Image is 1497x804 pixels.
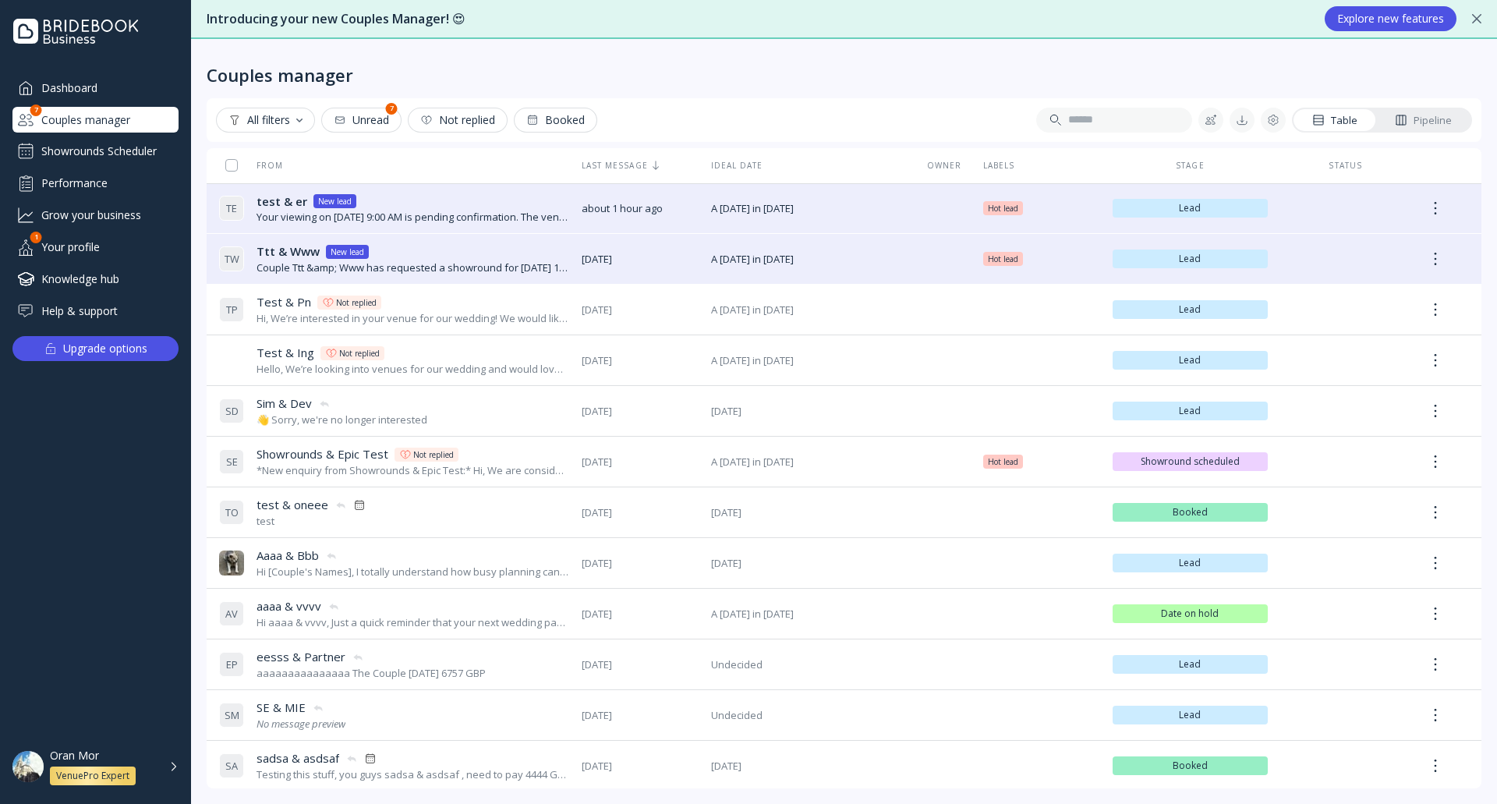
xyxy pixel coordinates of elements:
div: Not replied [413,448,454,461]
div: Your viewing on [DATE] 9:00 AM is pending confirmation. The venue will approve or decline shortly... [257,210,569,225]
span: Lead [1119,253,1262,265]
span: Booked [1119,760,1262,772]
a: Performance [12,170,179,196]
span: [DATE] [582,303,699,317]
span: Ttt & Www [257,243,320,260]
div: T O [219,500,244,525]
div: S D [219,398,244,423]
span: SE & MIE [257,700,306,716]
div: Not replied [420,114,495,126]
div: *New enquiry from Showrounds & Epic Test:* Hi, We are considering you as a venue for our wedding!... [257,463,569,478]
span: Lead [1119,354,1262,367]
div: T W [219,246,244,271]
div: Hello, We’re looking into venues for our wedding and would love to know more about yours. Could y... [257,362,569,377]
div: Stage [1113,160,1269,171]
span: test & er [257,193,307,210]
div: Labels [983,160,1100,171]
div: Ideal date [711,160,906,171]
div: Explore new features [1337,12,1444,25]
img: dpr=1,fit=cover,g=face,w=48,h=48 [12,751,44,782]
img: dpr=1,fit=cover,g=face,w=32,h=32 [219,551,244,576]
div: Booked [526,114,585,126]
span: Test & Pn [257,294,311,310]
span: [DATE] [582,252,699,267]
div: Couple Ttt &amp; Www has requested a showround for [DATE] 10:00. [257,260,569,275]
span: Lead [1119,557,1262,569]
span: A [DATE] in [DATE] [711,353,906,368]
span: Lead [1119,202,1262,214]
span: [DATE] [582,708,699,723]
div: 7 [30,104,42,116]
div: Owner [918,160,971,171]
div: VenuePro Expert [56,770,129,782]
a: Grow your business [12,202,179,228]
div: S A [219,753,244,778]
a: Knowledge hub [12,266,179,292]
span: Undecided [711,708,906,723]
span: [DATE] [711,759,906,774]
span: eesss & Partner [257,649,345,665]
button: Not replied [408,108,508,133]
div: A V [219,601,244,626]
div: Oran Mor [50,749,99,763]
span: Date on hold [1119,607,1262,620]
div: 1 [30,232,42,243]
button: Booked [514,108,597,133]
div: Upgrade options [63,338,147,359]
a: Dashboard [12,75,179,101]
span: A [DATE] in [DATE] [711,252,906,267]
div: Hi, We’re interested in your venue for our wedding! We would like to receive more details. Please... [257,311,569,326]
div: Unread [334,114,389,126]
div: Last message [582,160,699,171]
span: Hot lead [988,455,1018,468]
div: New lead [331,246,364,258]
a: Your profile1 [12,234,179,260]
span: Undecided [711,657,906,672]
span: A [DATE] in [DATE] [711,303,906,317]
div: All filters [228,114,303,126]
div: T P [219,297,244,322]
span: Hot lead [988,253,1018,265]
span: Hot lead [988,202,1018,214]
button: Unread [321,108,402,133]
span: [DATE] [582,505,699,520]
div: Status [1280,160,1410,171]
div: From [219,160,283,171]
div: Couples manager [12,107,179,133]
div: Not replied [336,296,377,309]
span: [DATE] [582,607,699,622]
div: Not replied [339,347,380,359]
span: [DATE] [582,455,699,469]
span: A [DATE] in [DATE] [711,455,906,469]
div: Testing this stuff, you guys sadsa & asdsaf , need to pay 4444 GBP until [DATE] . Changed [257,767,569,782]
span: [DATE] [582,556,699,571]
div: Couples manager [207,64,353,86]
div: Hi [Couple's Names], I totally understand how busy planning can get, but I didn’t want to miss th... [257,565,569,579]
div: aaaaaaaaaaaaaaa The Couple [DATE] 6757 GBP [257,666,486,681]
span: Booked [1119,506,1262,519]
span: Test & Ing [257,345,314,361]
a: Help & support [12,298,179,324]
span: [DATE] [582,759,699,774]
span: [DATE] [582,404,699,419]
span: test & oneee [257,497,328,513]
div: Table [1312,113,1357,128]
div: Introducing your new Couples Manager! 😍 [207,10,1309,28]
span: sadsa & asdsaf [257,750,339,767]
span: Lead [1119,658,1262,671]
span: Showround scheduled [1119,455,1262,468]
div: 👋 Sorry, we're no longer interested [257,413,427,427]
div: Your profile [12,234,179,260]
span: [DATE] [711,505,906,520]
span: [DATE] [711,404,906,419]
div: 7 [386,103,398,115]
div: T E [219,196,244,221]
span: A [DATE] in [DATE] [711,607,906,622]
a: Showrounds Scheduler [12,139,179,164]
